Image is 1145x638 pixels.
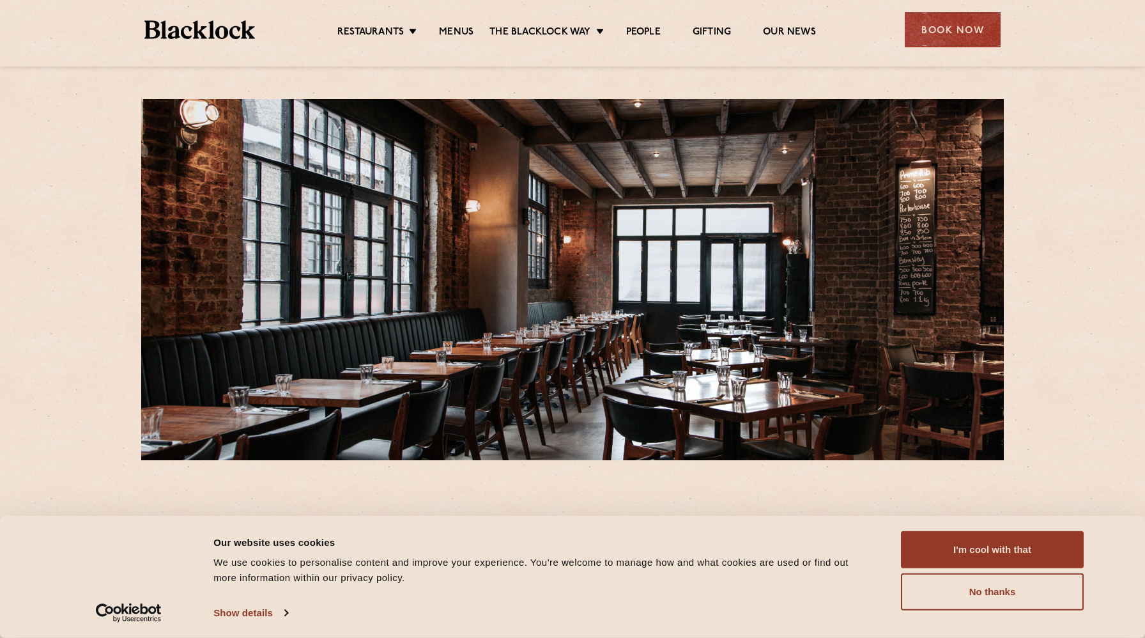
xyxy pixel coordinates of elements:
a: The Blacklock Way [489,26,590,40]
div: We use cookies to personalise content and improve your experience. You're welcome to manage how a... [213,555,872,586]
button: No thanks [901,573,1084,611]
a: Menus [439,26,473,40]
a: Our News [763,26,816,40]
a: Show details [213,603,288,623]
a: Gifting [693,26,731,40]
a: Restaurants [337,26,404,40]
a: Usercentrics Cookiebot - opens in a new window [73,603,185,623]
img: BL_Textured_Logo-footer-cropped.svg [144,20,255,39]
div: Our website uses cookies [213,534,872,550]
a: People [626,26,661,40]
button: I'm cool with that [901,531,1084,568]
div: Book Now [905,12,1001,47]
